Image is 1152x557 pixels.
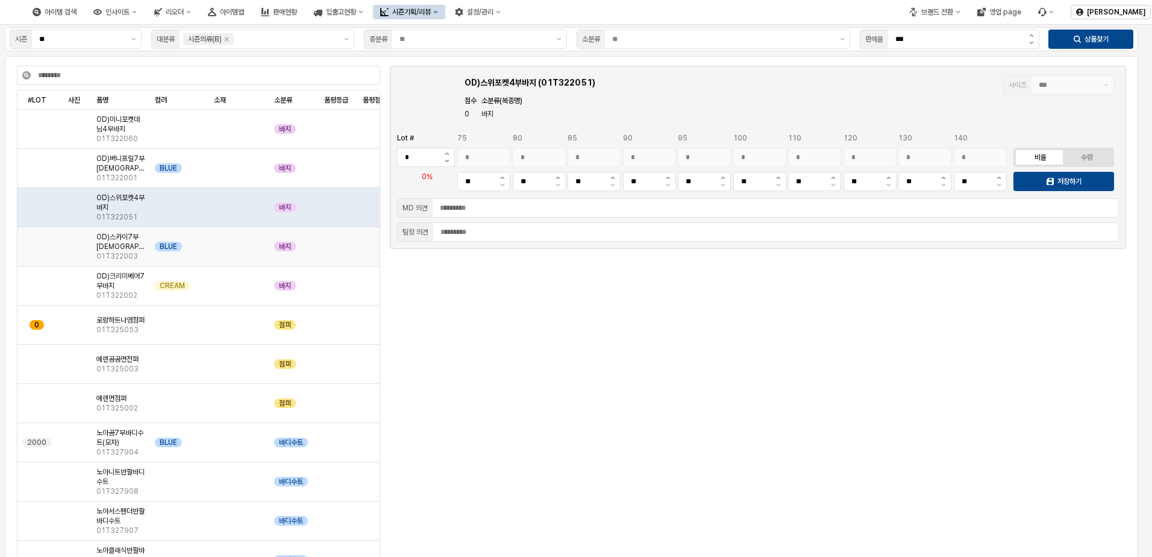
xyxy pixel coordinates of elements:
button: 제안 사항 표시 [552,30,566,48]
span: 바지 [279,124,291,134]
div: 시즌의류(B) [188,33,222,45]
span: 바지 [279,281,291,291]
span: 85 [568,134,577,142]
button: 감소 [1024,40,1039,49]
span: 140 [954,134,968,142]
div: 수량 [1081,153,1093,162]
div: 판매현황 [273,8,297,16]
button: 인사이트 [86,5,144,19]
button: 증가 [881,172,896,182]
div: 브랜드 전환 [921,8,953,16]
span: 01T327904 [96,447,139,457]
span: 01T325053 [96,325,139,335]
div: 영업 page [989,8,1021,16]
span: 점퍼 [279,398,291,408]
span: 90 [623,134,633,142]
button: 저장하기 [1013,172,1114,191]
button: 증가 [1024,30,1039,40]
span: 01T322002 [96,291,137,300]
span: 01T322003 [96,251,138,261]
div: 팀장 의견 [402,226,428,238]
button: 증가 [825,172,841,182]
span: OD)스카이7부[DEMOGRAPHIC_DATA]바지 [96,232,145,251]
div: 시즌 [15,33,27,45]
span: 75 [457,134,467,142]
span: 점퍼 [279,359,291,369]
p: 상품찾기 [1085,34,1109,44]
span: 01T322051 [96,212,137,222]
button: 시즌기획/리뷰 [373,5,445,19]
button: 제안 사항 표시 [835,30,850,48]
button: 제안 사항 표시 [127,30,141,48]
span: 노아니트반팔바디수트 [96,467,145,486]
span: 110 [788,134,801,142]
div: 대분류 [157,33,175,45]
span: OD)스위포켓4부바지 [96,193,145,212]
p: [PERSON_NAME] [1087,7,1145,17]
div: 영업 page [970,5,1028,19]
button: 브랜드 전환 [902,5,968,19]
div: 아이템 검색 [45,8,77,16]
span: 01T322060 [96,134,138,143]
span: 01T325002 [96,403,138,413]
span: 노아곰7부바디수트(모자) [96,428,145,447]
button: Lot # 감소 [439,158,454,167]
span: #LOT [28,95,46,105]
button: 아이템맵 [201,5,251,19]
span: BLUE [160,438,177,447]
span: 바디수트 [279,438,303,447]
div: 소분류 [582,33,600,45]
span: 품명 [96,95,108,105]
span: 0 [465,108,469,120]
button: 증가 [991,172,1006,182]
span: 바지 [481,108,493,120]
div: 판매율 [865,33,883,45]
button: 상품찾기 [1048,30,1133,49]
span: CREAM [160,281,185,291]
span: BLUE [160,163,177,173]
span: 01T327907 [96,526,139,535]
button: 증가 [550,172,565,182]
button: 판매현황 [254,5,304,19]
p: 0% [402,171,452,182]
button: 입출고현황 [307,5,371,19]
button: Lot # 증가 [439,148,454,158]
span: 에렌곰곰면전퍼 [96,354,139,364]
button: 증가 [715,172,730,182]
div: 리오더 [166,8,184,16]
span: 01T325003 [96,364,139,374]
button: 증가 [936,172,951,182]
span: 점수 [465,96,477,105]
span: 바지 [279,242,291,251]
label: 비율 [1018,152,1064,163]
div: 비율 [1035,153,1047,162]
div: MD 의견 [402,202,428,214]
span: 120 [844,134,857,142]
div: 버그 제보 및 기능 개선 요청 [1031,5,1061,19]
button: 증가 [771,172,786,182]
span: 소분류 [274,95,292,105]
span: 130 [898,134,912,142]
span: OD)미니포켓데님4부바지 [96,115,145,134]
span: 바지 [279,163,291,173]
button: 아이템 검색 [25,5,84,19]
button: [PERSON_NAME] [1071,5,1151,19]
button: 증가 [660,172,675,182]
button: 증가 [605,172,620,182]
span: 01T322001 [96,173,137,183]
span: 바디수트 [279,477,303,486]
span: 소재 [214,95,226,105]
div: 설정/관리 [467,8,493,16]
span: 바디수트 [279,516,303,526]
div: 중분류 [369,33,387,45]
div: 입출고현황 [326,8,356,16]
span: 로랑하트나염점퍼 [96,315,145,325]
div: 시즌기획/리뷰 [392,8,431,16]
div: Remove 시즌의류(B) [224,37,229,42]
span: OD)크리미베어7부바지 [96,271,145,291]
button: 설정/관리 [448,5,508,19]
